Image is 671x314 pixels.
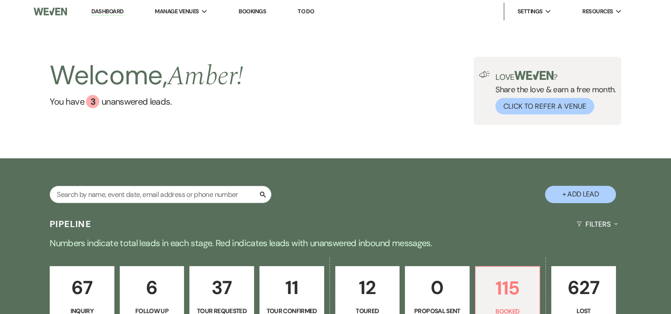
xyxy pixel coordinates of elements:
input: Search by name, event date, email address or phone number [50,186,271,203]
img: weven-logo-green.svg [514,71,554,80]
p: 67 [55,273,109,302]
span: Amber ! [167,56,243,97]
a: To Do [298,8,314,15]
p: 37 [195,273,248,302]
span: Resources [582,7,613,16]
img: Weven Logo [34,2,67,21]
p: 12 [341,273,394,302]
img: loud-speaker-illustration.svg [479,71,490,78]
p: 11 [265,273,318,302]
p: 6 [126,273,179,302]
button: + Add Lead [545,186,616,203]
p: Love ? [495,71,616,81]
a: Dashboard [91,8,123,16]
button: Filters [573,212,621,236]
p: Numbers indicate total leads in each stage. Red indicates leads with unanswered inbound messages. [16,236,655,250]
p: 115 [481,273,534,303]
p: 627 [557,273,610,302]
h2: Welcome, [50,57,243,95]
a: Bookings [239,8,266,15]
h3: Pipeline [50,218,91,230]
p: 0 [411,273,464,302]
button: Click to Refer a Venue [495,98,594,114]
div: 3 [86,95,99,108]
span: Settings [518,7,543,16]
span: Manage Venues [155,7,199,16]
div: Share the love & earn a free month. [490,71,616,114]
a: You have 3 unanswered leads. [50,95,243,108]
